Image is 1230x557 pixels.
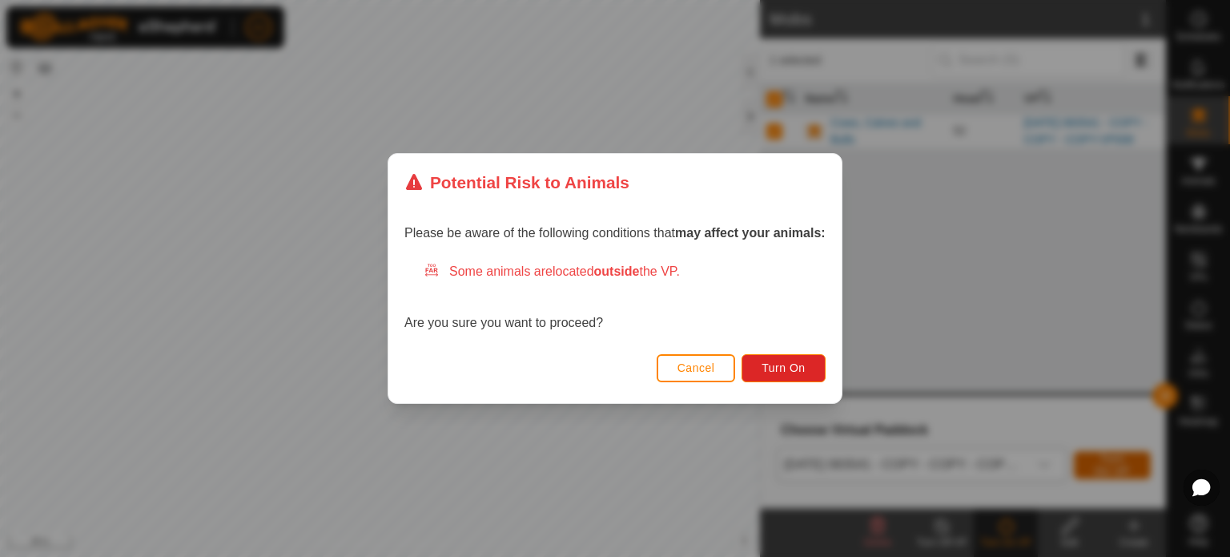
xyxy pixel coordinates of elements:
[742,354,826,382] button: Turn On
[404,226,826,240] span: Please be aware of the following conditions that
[657,354,736,382] button: Cancel
[762,361,806,374] span: Turn On
[677,361,715,374] span: Cancel
[675,226,826,240] strong: may affect your animals:
[594,264,640,278] strong: outside
[404,262,826,333] div: Are you sure you want to proceed?
[553,264,680,278] span: located the VP.
[404,170,629,195] div: Potential Risk to Animals
[424,262,826,281] div: Some animals are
